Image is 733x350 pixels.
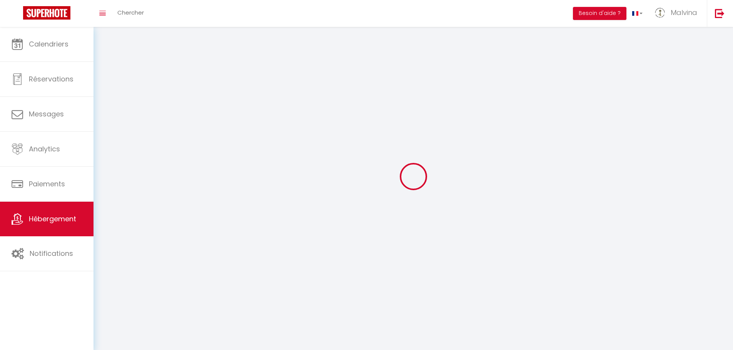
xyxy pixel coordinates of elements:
span: Notifications [30,249,73,258]
span: Réservations [29,74,73,84]
span: Malvina [671,8,697,17]
img: Super Booking [23,6,70,20]
span: Calendriers [29,39,68,49]
span: Analytics [29,144,60,154]
img: ... [654,7,666,18]
span: Chercher [117,8,144,17]
span: Paiements [29,179,65,189]
img: logout [715,8,725,18]
span: Messages [29,109,64,119]
span: Hébergement [29,214,76,224]
button: Besoin d'aide ? [573,7,626,20]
